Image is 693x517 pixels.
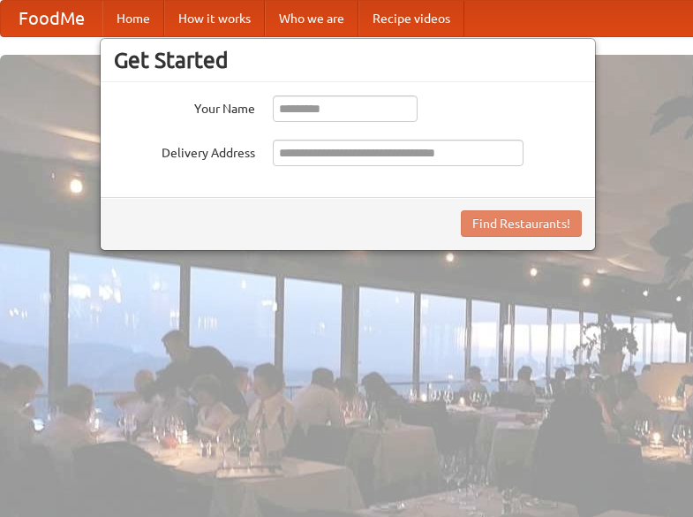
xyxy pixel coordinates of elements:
[114,95,255,118] label: Your Name
[265,1,358,36] a: Who we are
[114,47,582,73] h3: Get Started
[1,1,102,36] a: FoodMe
[358,1,464,36] a: Recipe videos
[114,140,255,162] label: Delivery Address
[461,210,582,237] button: Find Restaurants!
[102,1,164,36] a: Home
[164,1,265,36] a: How it works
